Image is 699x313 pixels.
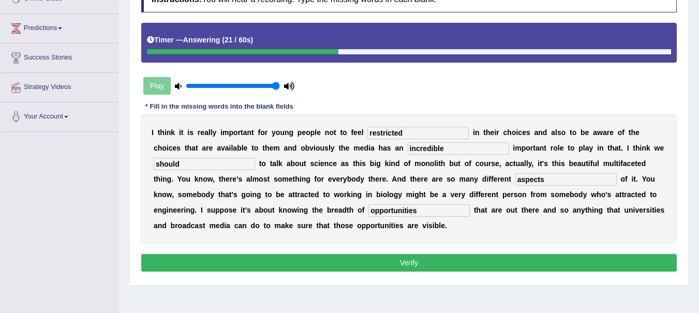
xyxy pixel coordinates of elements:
[306,128,310,137] b: o
[364,144,368,152] b: d
[578,144,583,152] b: p
[553,144,558,152] b: o
[522,144,526,152] b: p
[331,144,335,152] b: y
[1,102,118,128] a: Your Account
[195,175,199,183] b: k
[355,159,360,168] b: h
[225,144,229,152] b: a
[165,128,167,137] b: i
[191,144,196,152] b: a
[221,175,226,183] b: h
[609,159,614,168] b: u
[436,159,438,168] b: i
[254,144,259,152] b: o
[290,159,295,168] b: b
[247,128,252,137] b: n
[469,159,471,168] b: f
[499,159,501,168] b: ,
[458,159,460,168] b: t
[220,128,222,137] b: i
[538,128,543,137] b: n
[536,144,540,152] b: a
[503,128,508,137] b: c
[554,159,559,168] b: h
[528,159,532,168] b: y
[561,128,566,137] b: o
[160,175,162,183] b: i
[343,128,347,137] b: o
[1,14,118,40] a: Predictions
[219,175,221,183] b: t
[516,159,520,168] b: u
[538,159,540,168] b: i
[368,204,470,217] input: blank
[269,144,273,152] b: e
[515,173,617,186] input: blank
[572,128,577,137] b: o
[270,159,273,168] b: t
[222,36,225,44] b: (
[660,144,664,152] b: e
[333,159,337,168] b: e
[637,159,642,168] b: e
[586,159,588,168] b: t
[340,128,343,137] b: t
[568,144,570,152] b: t
[577,159,582,168] b: a
[314,159,318,168] b: c
[295,159,300,168] b: o
[551,128,555,137] b: a
[287,159,291,168] b: a
[543,128,547,137] b: d
[430,159,435,168] b: o
[1,43,118,69] a: Success Stories
[544,144,546,152] b: t
[389,159,391,168] b: i
[353,128,358,137] b: e
[225,36,251,44] b: 21 / 60s
[251,36,254,44] b: )
[187,144,192,152] b: h
[627,159,631,168] b: c
[251,128,254,137] b: t
[552,159,555,168] b: t
[141,254,677,272] button: Verify
[622,128,624,137] b: f
[213,128,217,137] b: y
[490,128,495,137] b: e
[621,144,623,152] b: .
[324,159,329,168] b: n
[261,159,266,168] b: o
[607,128,609,137] b: r
[338,144,341,152] b: t
[635,128,639,137] b: e
[526,159,528,168] b: l
[534,128,539,137] b: a
[438,159,441,168] b: t
[276,128,280,137] b: o
[265,144,270,152] b: h
[154,175,156,183] b: t
[642,144,646,152] b: n
[480,159,484,168] b: o
[196,144,198,152] b: t
[542,159,544,168] b: '
[581,128,585,137] b: b
[207,175,213,183] b: w
[597,128,603,137] b: w
[233,128,238,137] b: o
[585,144,589,152] b: a
[221,144,225,152] b: v
[484,159,488,168] b: u
[513,159,516,168] b: t
[642,159,646,168] b: d
[414,159,421,168] b: m
[187,128,189,137] b: i
[494,128,496,137] b: i
[314,144,316,152] b: i
[367,127,469,139] input: blank
[588,159,590,168] b: i
[603,159,609,168] b: m
[160,128,165,137] b: h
